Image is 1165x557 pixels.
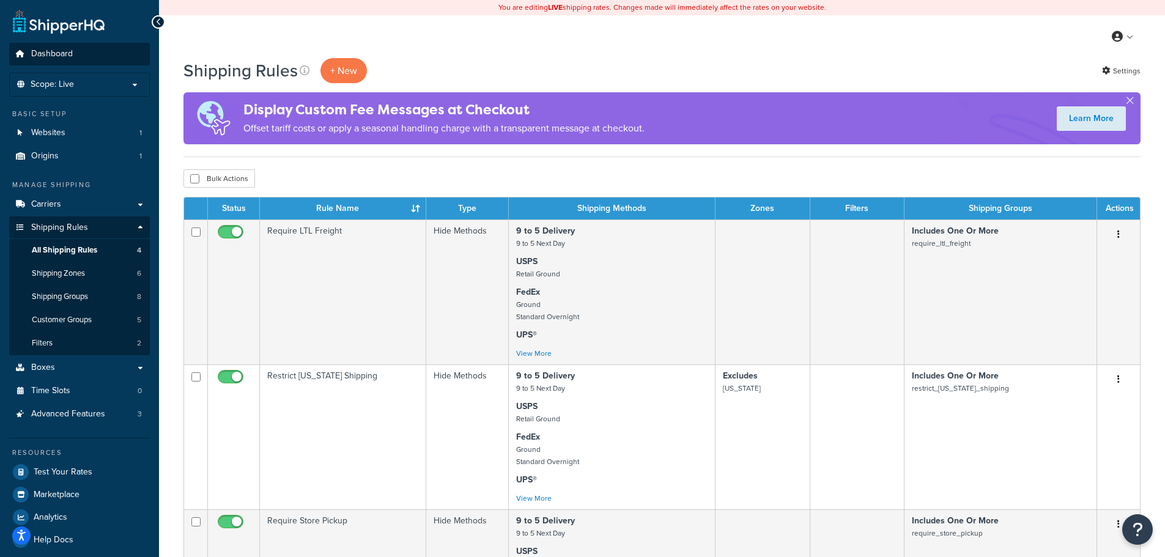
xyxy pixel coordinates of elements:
[516,238,565,249] small: 9 to 5 Next Day
[139,128,142,138] span: 1
[31,409,105,419] span: Advanced Features
[9,145,150,168] li: Origins
[9,180,150,190] div: Manage Shipping
[34,490,80,500] span: Marketplace
[9,286,150,308] li: Shipping Groups
[912,514,999,527] strong: Includes One Or More
[31,223,88,233] span: Shipping Rules
[31,49,73,59] span: Dashboard
[32,268,85,279] span: Shipping Zones
[260,219,426,364] td: Require LTL Freight
[31,128,65,138] span: Websites
[9,309,150,331] li: Customer Groups
[9,332,150,355] li: Filters
[912,528,983,539] small: require_store_pickup
[32,338,53,349] span: Filters
[9,262,150,285] a: Shipping Zones 6
[9,43,150,65] a: Dashboard
[1097,197,1140,219] th: Actions
[137,292,141,302] span: 8
[9,122,150,144] a: Websites 1
[912,369,999,382] strong: Includes One Or More
[509,197,716,219] th: Shipping Methods
[1102,62,1141,79] a: Settings
[516,444,579,467] small: Ground Standard Overnight
[9,239,150,262] a: All Shipping Rules 4
[34,512,67,523] span: Analytics
[9,109,150,119] div: Basic Setup
[137,315,141,325] span: 5
[9,216,150,239] a: Shipping Rules
[516,473,537,486] strong: UPS®
[516,413,560,424] small: Retail Ground
[912,383,1009,394] small: restrict_[US_STATE]_shipping
[9,216,150,356] li: Shipping Rules
[138,409,142,419] span: 3
[243,120,645,137] p: Offset tariff costs or apply a seasonal handling charge with a transparent message at checkout.
[260,197,426,219] th: Rule Name : activate to sort column ascending
[810,197,904,219] th: Filters
[34,467,92,478] span: Test Your Rates
[904,197,1097,219] th: Shipping Groups
[9,380,150,402] a: Time Slots 0
[31,363,55,373] span: Boxes
[32,245,97,256] span: All Shipping Rules
[34,535,73,545] span: Help Docs
[516,430,540,443] strong: FedEx
[716,197,810,219] th: Zones
[9,506,150,528] a: Analytics
[516,400,538,413] strong: USPS
[1122,514,1153,545] button: Open Resource Center
[31,151,59,161] span: Origins
[183,59,298,83] h1: Shipping Rules
[31,199,61,210] span: Carriers
[9,484,150,506] li: Marketplace
[31,79,74,90] span: Scope: Live
[31,386,70,396] span: Time Slots
[426,197,509,219] th: Type
[9,239,150,262] li: All Shipping Rules
[183,169,255,188] button: Bulk Actions
[9,286,150,308] a: Shipping Groups 8
[139,151,142,161] span: 1
[548,2,563,13] b: LIVE
[243,100,645,120] h4: Display Custom Fee Messages at Checkout
[912,238,971,249] small: require_ltl_freight
[1057,106,1126,131] a: Learn More
[516,224,575,237] strong: 9 to 5 Delivery
[426,364,509,509] td: Hide Methods
[723,369,758,382] strong: Excludes
[426,219,509,364] td: Hide Methods
[516,528,565,539] small: 9 to 5 Next Day
[9,529,150,551] a: Help Docs
[516,514,575,527] strong: 9 to 5 Delivery
[516,268,560,279] small: Retail Ground
[137,245,141,256] span: 4
[9,380,150,402] li: Time Slots
[9,332,150,355] a: Filters 2
[138,386,142,396] span: 0
[516,383,565,394] small: 9 to 5 Next Day
[9,403,150,426] a: Advanced Features 3
[516,328,537,341] strong: UPS®
[9,356,150,379] a: Boxes
[516,369,575,382] strong: 9 to 5 Delivery
[9,461,150,483] a: Test Your Rates
[9,193,150,216] a: Carriers
[137,268,141,279] span: 6
[320,58,367,83] p: + New
[137,338,141,349] span: 2
[9,309,150,331] a: Customer Groups 5
[9,403,150,426] li: Advanced Features
[260,364,426,509] td: Restrict [US_STATE] Shipping
[723,383,761,394] small: [US_STATE]
[32,315,92,325] span: Customer Groups
[516,255,538,268] strong: USPS
[516,299,579,322] small: Ground Standard Overnight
